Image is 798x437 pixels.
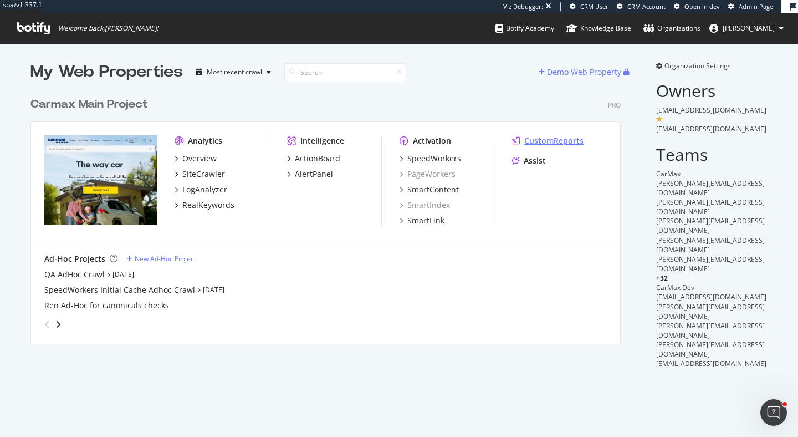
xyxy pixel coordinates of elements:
[182,200,234,211] div: RealKeywords
[203,285,224,294] a: [DATE]
[135,254,196,263] div: New Ad-Hoc Project
[656,292,766,302] span: [EMAIL_ADDRESS][DOMAIN_NAME]
[512,155,546,166] a: Assist
[656,179,765,197] span: [PERSON_NAME][EMAIL_ADDRESS][DOMAIN_NAME]
[728,2,773,11] a: Admin Page
[547,67,621,78] div: Demo Web Property
[30,96,148,113] div: Carmax Main Project
[30,61,183,83] div: My Web Properties
[400,184,459,195] a: SmartContent
[656,283,768,292] div: CarMax Dev
[44,135,157,225] img: carmax.com
[617,2,666,11] a: CRM Account
[524,135,584,146] div: CustomReports
[40,316,54,333] div: angle-left
[284,63,406,82] input: Search
[54,319,62,330] div: angle-right
[182,153,217,164] div: Overview
[656,197,765,216] span: [PERSON_NAME][EMAIL_ADDRESS][DOMAIN_NAME]
[539,63,623,81] button: Demo Web Property
[126,254,196,263] a: New Ad-Hoc Project
[524,155,546,166] div: Assist
[207,69,262,75] div: Most recent crawl
[58,24,158,33] span: Welcome back, [PERSON_NAME] !
[400,169,456,180] a: PageWorkers
[175,184,227,195] a: LogAnalyzer
[495,13,554,43] a: Botify Academy
[664,61,731,70] span: Organization Settings
[656,105,766,115] span: [EMAIL_ADDRESS][DOMAIN_NAME]
[400,153,461,164] a: SpeedWorkers
[656,145,768,164] h2: Teams
[30,96,152,113] a: Carmax Main Project
[580,2,608,11] span: CRM User
[295,169,333,180] div: AlertPanel
[407,184,459,195] div: SmartContent
[503,2,543,11] div: Viz Debugger:
[656,169,768,179] div: CarMax_
[44,300,169,311] a: Ren Ad-Hoc for canonicals checks
[175,200,234,211] a: RealKeywords
[656,321,765,340] span: [PERSON_NAME][EMAIL_ADDRESS][DOMAIN_NAME]
[627,2,666,11] span: CRM Account
[656,216,765,235] span: [PERSON_NAME][EMAIL_ADDRESS][DOMAIN_NAME]
[570,2,608,11] a: CRM User
[656,255,765,273] span: [PERSON_NAME][EMAIL_ADDRESS][DOMAIN_NAME]
[495,23,554,34] div: Botify Academy
[182,169,225,180] div: SiteCrawler
[400,215,444,226] a: SmartLink
[608,100,621,110] div: Pro
[674,2,720,11] a: Open in dev
[643,13,700,43] a: Organizations
[44,269,105,280] a: QA AdHoc Crawl
[656,124,766,134] span: [EMAIL_ADDRESS][DOMAIN_NAME]
[413,135,451,146] div: Activation
[407,153,461,164] div: SpeedWorkers
[44,284,195,296] a: SpeedWorkers Initial Cache Adhoc Crawl
[656,302,765,321] span: [PERSON_NAME][EMAIL_ADDRESS][DOMAIN_NAME]
[44,253,105,265] div: Ad-Hoc Projects
[539,67,623,77] a: Demo Web Property
[287,153,340,164] a: ActionBoard
[175,169,225,180] a: SiteCrawler
[566,23,631,34] div: Knowledge Base
[739,2,773,11] span: Admin Page
[400,200,450,211] a: SmartIndex
[656,340,765,359] span: [PERSON_NAME][EMAIL_ADDRESS][DOMAIN_NAME]
[643,23,700,34] div: Organizations
[656,82,768,100] h2: Owners
[300,135,344,146] div: Intelligence
[112,270,134,279] a: [DATE]
[566,13,631,43] a: Knowledge Base
[656,359,766,368] span: [EMAIL_ADDRESS][DOMAIN_NAME]
[188,135,222,146] div: Analytics
[656,273,668,283] span: + 32
[656,236,765,255] span: [PERSON_NAME][EMAIL_ADDRESS][DOMAIN_NAME]
[723,23,775,33] span: adrianna
[684,2,720,11] span: Open in dev
[287,169,333,180] a: AlertPanel
[182,184,227,195] div: LogAnalyzer
[512,135,584,146] a: CustomReports
[295,153,340,164] div: ActionBoard
[760,399,787,426] iframe: Intercom live chat
[192,63,275,81] button: Most recent crawl
[407,215,444,226] div: SmartLink
[700,19,792,37] button: [PERSON_NAME]
[30,83,630,344] div: grid
[175,153,217,164] a: Overview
